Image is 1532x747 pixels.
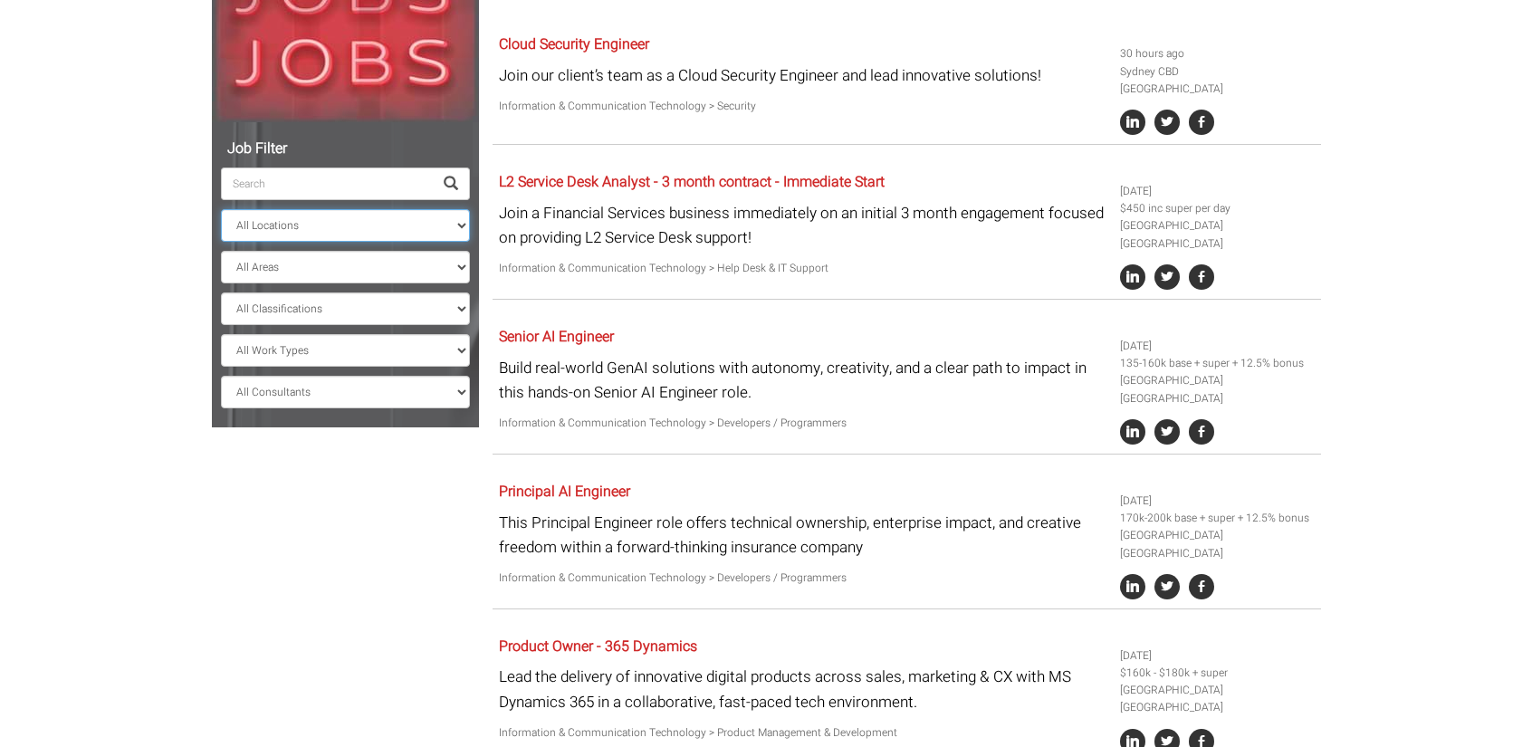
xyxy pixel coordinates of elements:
li: [DATE] [1120,493,1314,510]
h5: Job Filter [221,141,470,158]
p: Lead the delivery of innovative digital products across sales, marketing & CX with MS Dynamics 36... [499,665,1106,713]
li: 30 hours ago [1120,45,1314,62]
p: This Principal Engineer role offers technical ownership, enterprise impact, and creative freedom ... [499,511,1106,560]
li: [DATE] [1120,338,1314,355]
a: L2 Service Desk Analyst - 3 month contract - Immediate Start [499,171,885,193]
p: Join a Financial Services business immediately on an initial 3 month engagement focused on provid... [499,201,1106,250]
li: [GEOGRAPHIC_DATA] [GEOGRAPHIC_DATA] [1120,527,1314,561]
li: [GEOGRAPHIC_DATA] [GEOGRAPHIC_DATA] [1120,217,1314,252]
a: Cloud Security Engineer [499,34,649,55]
p: Information & Communication Technology > Security [499,98,1106,115]
input: Search [221,168,433,200]
li: $160k - $180k + super [1120,665,1314,682]
p: Information & Communication Technology > Help Desk & IT Support [499,260,1106,277]
p: Information & Communication Technology > Developers / Programmers [499,570,1106,587]
p: Join our client’s team as a Cloud Security Engineer and lead innovative solutions! [499,63,1106,88]
li: [GEOGRAPHIC_DATA] [GEOGRAPHIC_DATA] [1120,372,1314,407]
li: [GEOGRAPHIC_DATA] [GEOGRAPHIC_DATA] [1120,682,1314,716]
li: 135-160k base + super + 12.5% bonus [1120,355,1314,372]
a: Principal AI Engineer [499,481,630,503]
li: [DATE] [1120,183,1314,200]
p: Build real-world GenAI solutions with autonomy, creativity, and a clear path to impact in this ha... [499,356,1106,405]
p: Information & Communication Technology > Developers / Programmers [499,415,1106,432]
a: Senior AI Engineer [499,326,614,348]
li: [DATE] [1120,647,1314,665]
li: 170k-200k base + super + 12.5% bonus [1120,510,1314,527]
a: Product Owner - 365 Dynamics [499,636,697,657]
li: $450 inc super per day [1120,200,1314,217]
p: Information & Communication Technology > Product Management & Development [499,724,1106,742]
li: Sydney CBD [GEOGRAPHIC_DATA] [1120,63,1314,98]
